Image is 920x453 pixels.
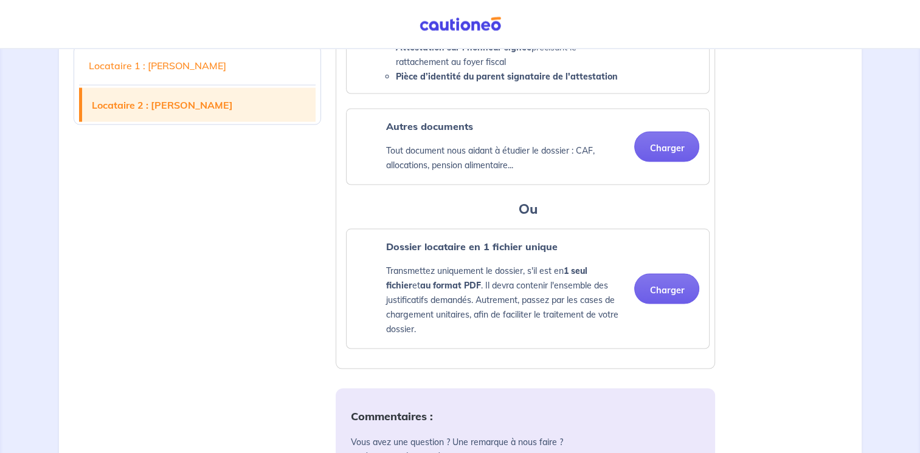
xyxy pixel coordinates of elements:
[386,120,472,132] strong: Autres documents
[634,273,699,304] button: Charger
[79,49,316,83] a: Locataire 1 : [PERSON_NAME]
[350,409,432,423] strong: Commentaires :
[634,131,699,162] button: Charger
[346,108,710,185] div: categoryName: other, userCategory: lessor
[415,16,506,32] img: Cautioneo
[386,143,624,172] p: Tout document nous aidant à étudier le dossier : CAF, allocations, pension alimentaire...
[386,263,624,336] p: Transmettez uniquement le dossier, s'il est en et . Il devra contenir l'ensemble des justificatif...
[386,240,557,252] strong: Dossier locataire en 1 fichier unique
[346,199,710,219] h3: Ou
[82,88,316,122] a: Locataire 2 : [PERSON_NAME]
[395,39,624,69] li: précisant le rattachement au foyer fiscal
[346,228,710,349] div: categoryName: profile, userCategory: lessor
[420,279,480,290] strong: au format PDF
[395,70,617,81] strong: Pièce d’identité du parent signataire de l'attestation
